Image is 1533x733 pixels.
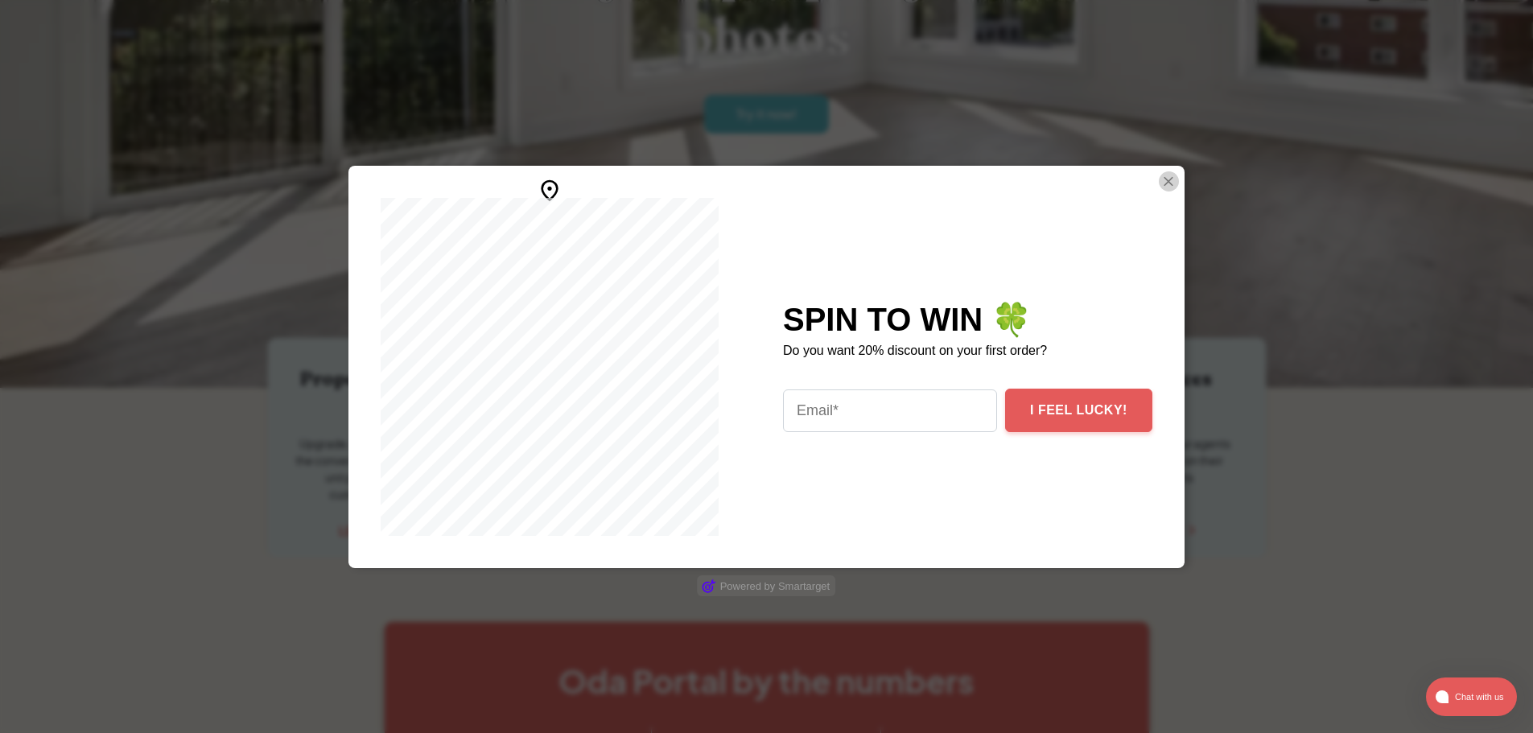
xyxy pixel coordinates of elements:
[1160,171,1177,191] img: Close Button Icon
[1426,677,1517,716] button: atlas-launcher
[1159,171,1179,191] button: Close Smartarget Popup
[537,178,563,204] img: svg+xml;charset=utf-8,%0A%3Csvg%20xmlns%3D%22http%3A%2F%2Fwww.w3.org%2F2000%2Fsvg%22%20height%3D%...
[1005,389,1152,432] button: I FEEL LUCKY!
[783,342,1152,359] p: Do you want 20% discount on your first order?
[783,389,997,431] input: Email*
[1449,688,1507,706] span: Chat with us
[783,301,1152,336] div: SPIN TO WIN 🍀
